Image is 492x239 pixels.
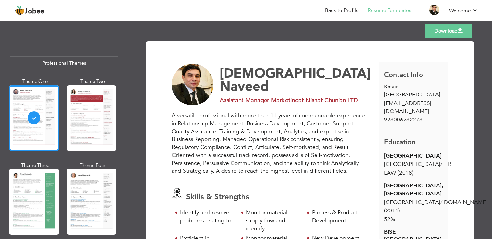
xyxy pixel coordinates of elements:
span: [GEOGRAPHIC_DATA] LLB [384,161,452,168]
div: Monitor material supply flow and identify [246,209,299,233]
div: Process & Product Development [312,209,365,225]
span: 52% [384,216,395,223]
span: 923006232273 [384,116,422,123]
a: Welcome [449,7,478,14]
span: LAW [384,169,396,177]
span: at Nishat Chunian LTD [299,96,358,104]
span: Contact Info [384,70,423,79]
div: Identify and resolve problems relating to [180,209,233,225]
div: Theme Four [68,162,118,169]
span: Naveed [220,78,269,95]
div: [GEOGRAPHIC_DATA], [GEOGRAPHIC_DATA] [384,182,444,198]
img: Profile Img [429,5,439,15]
span: (2011) [384,207,400,214]
span: Jobee [25,8,45,15]
span: / [440,161,442,168]
img: No image [172,64,213,105]
div: Theme One [10,78,60,85]
span: Education [384,137,415,147]
a: Download [425,24,472,38]
img: jobee.io [14,5,25,16]
div: A versatile professional with more than 11 years of commendable experience in Relationship Manage... [172,112,370,175]
div: Professional Themes [10,56,118,70]
a: Back to Profile [325,7,359,14]
span: Skills & Strengths [186,192,249,202]
span: [DEMOGRAPHIC_DATA] [220,64,371,82]
span: [GEOGRAPHIC_DATA] [384,91,440,98]
span: Assistant Manager Marketing [220,96,299,104]
div: [GEOGRAPHIC_DATA] [384,152,444,160]
span: (2018) [398,169,414,177]
div: Theme Three [10,162,60,169]
span: [EMAIL_ADDRESS][DOMAIN_NAME] [384,100,431,115]
a: Resume Templates [368,7,411,14]
div: Theme Two [68,78,118,85]
span: [GEOGRAPHIC_DATA] [DOMAIN_NAME] [384,199,488,206]
a: Jobee [14,5,45,16]
span: / [440,199,442,206]
span: Kasur [384,83,398,90]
